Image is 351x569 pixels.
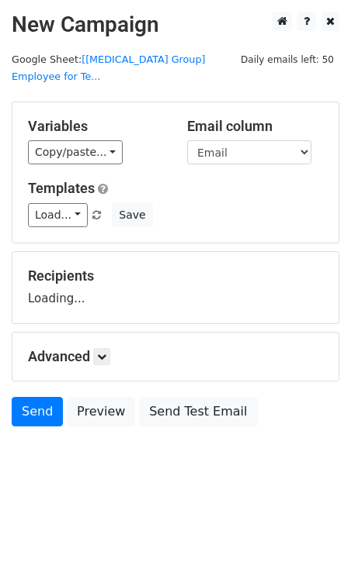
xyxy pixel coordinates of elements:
[235,51,339,68] span: Daily emails left: 50
[28,180,95,196] a: Templates
[12,397,63,426] a: Send
[28,118,164,135] h5: Variables
[28,140,123,164] a: Copy/paste...
[67,397,135,426] a: Preview
[28,203,88,227] a: Load...
[28,267,323,284] h5: Recipients
[112,203,152,227] button: Save
[28,348,323,365] h5: Advanced
[12,53,206,83] a: [[MEDICAL_DATA] Group] Employee for Te...
[235,53,339,65] a: Daily emails left: 50
[139,397,257,426] a: Send Test Email
[28,267,323,308] div: Loading...
[187,118,323,135] h5: Email column
[12,12,339,38] h2: New Campaign
[12,53,206,83] small: Google Sheet:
